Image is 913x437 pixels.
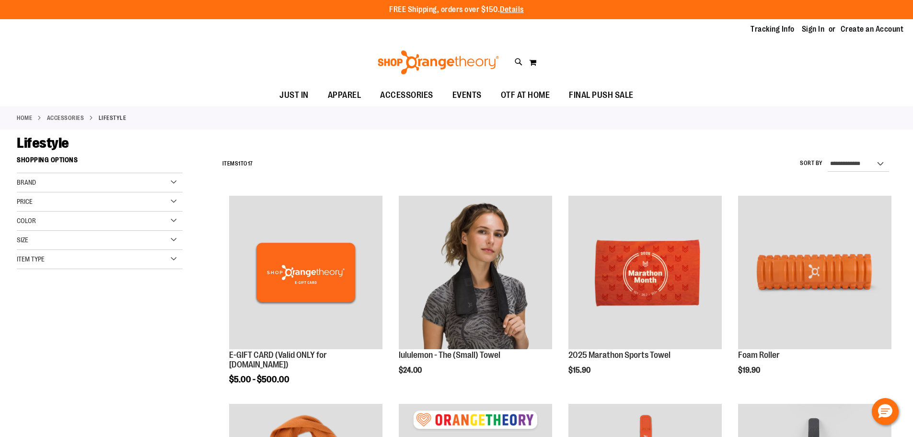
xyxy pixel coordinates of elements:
[841,24,904,35] a: Create an Account
[738,196,891,349] img: Foam Roller
[318,84,371,106] a: APPAREL
[751,24,795,35] a: Tracking Info
[17,135,69,151] span: Lifestyle
[733,191,896,399] div: product
[229,350,327,369] a: E-GIFT CARD (Valid ONLY for [DOMAIN_NAME])
[380,84,433,106] span: ACCESSORIES
[501,84,550,106] span: OTF AT HOME
[17,114,32,122] a: Home
[17,236,28,244] span: Size
[399,350,500,360] a: lululemon - The (Small) Towel
[568,366,592,375] span: $15.90
[17,255,45,263] span: Item Type
[399,196,552,349] img: lululemon - The (Small) Towel
[238,160,241,167] span: 1
[399,196,552,351] a: lululemon - The (Small) Towel
[248,160,253,167] span: 17
[328,84,361,106] span: APPAREL
[370,84,443,106] a: ACCESSORIES
[568,196,722,349] img: 2025 Marathon Sports Towel
[394,191,557,399] div: product
[17,178,36,186] span: Brand
[17,152,183,173] strong: Shopping Options
[17,217,36,224] span: Color
[229,196,382,349] img: E-GIFT CARD (Valid ONLY for ShopOrangetheory.com)
[564,191,727,399] div: product
[452,84,482,106] span: EVENTS
[270,84,318,106] a: JUST IN
[802,24,825,35] a: Sign In
[568,196,722,351] a: 2025 Marathon Sports Towel
[229,375,289,384] span: $5.00 - $500.00
[399,366,423,375] span: $24.00
[389,4,524,15] p: FREE Shipping, orders over $150.
[443,84,491,106] a: EVENTS
[872,398,899,425] button: Hello, have a question? Let’s chat.
[222,156,253,171] h2: Items to
[569,84,634,106] span: FINAL PUSH SALE
[738,350,780,360] a: Foam Roller
[568,350,670,360] a: 2025 Marathon Sports Towel
[99,114,127,122] strong: Lifestyle
[279,84,309,106] span: JUST IN
[800,159,823,167] label: Sort By
[491,84,560,106] a: OTF AT HOME
[47,114,84,122] a: ACCESSORIES
[500,5,524,14] a: Details
[229,196,382,351] a: E-GIFT CARD (Valid ONLY for ShopOrangetheory.com)
[224,191,387,408] div: product
[376,50,500,74] img: Shop Orangetheory
[17,198,33,205] span: Price
[738,196,891,351] a: Foam Roller
[559,84,643,106] a: FINAL PUSH SALE
[738,366,762,375] span: $19.90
